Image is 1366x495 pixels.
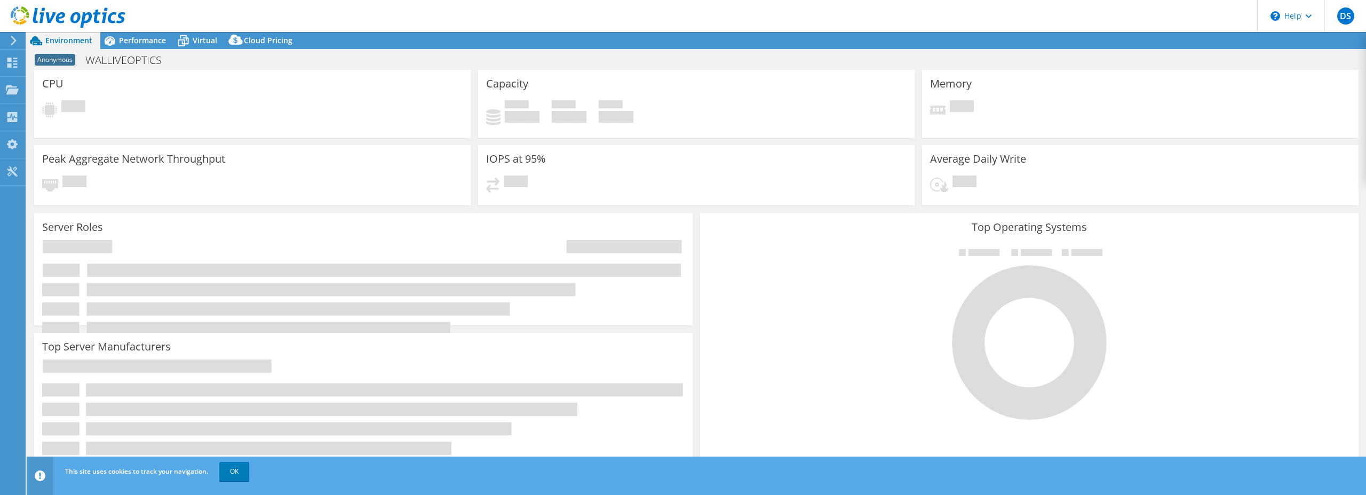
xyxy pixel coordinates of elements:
h3: CPU [42,78,63,90]
h3: Memory [930,78,972,90]
span: Cloud Pricing [244,35,292,45]
span: Performance [119,35,166,45]
span: Pending [61,100,85,115]
h4: 0 GiB [599,111,633,123]
span: This site uses cookies to track your navigation. [65,467,208,476]
h3: Server Roles [42,221,103,233]
a: OK [219,462,249,481]
h3: Top Server Manufacturers [42,341,171,353]
span: Used [505,100,529,111]
span: Free [552,100,576,111]
h3: Peak Aggregate Network Throughput [42,153,225,165]
h3: Capacity [486,78,528,90]
span: Pending [952,175,976,190]
span: Environment [45,35,92,45]
span: Pending [504,175,528,190]
span: DS [1337,7,1354,25]
h4: 0 GiB [552,111,586,123]
h4: 0 GiB [505,111,539,123]
h3: IOPS at 95% [486,153,546,165]
span: Virtual [193,35,217,45]
svg: \n [1270,11,1280,21]
span: Total [599,100,623,111]
span: Anonymous [35,54,75,66]
span: Pending [950,100,974,115]
span: Pending [62,175,86,190]
h3: Average Daily Write [930,153,1026,165]
h1: WALLIVEOPTICS [81,54,178,66]
h3: Top Operating Systems [708,221,1351,233]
